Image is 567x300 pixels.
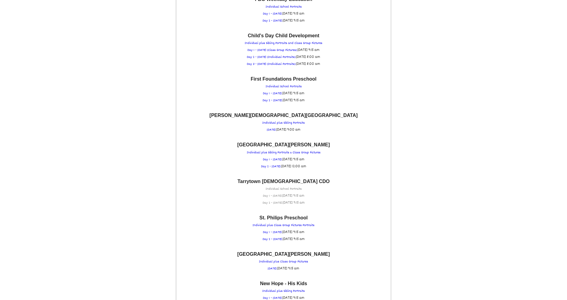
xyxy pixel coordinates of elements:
[283,236,305,242] span: [DATE] 9:15 am
[179,113,388,133] a: [PERSON_NAME][DEMOGRAPHIC_DATA][GEOGRAPHIC_DATA] Individual plus Sibling Portraits[DATE]:[DATE] 9...
[237,178,330,184] font: Tarrytown [DEMOGRAPHIC_DATA] CDO
[179,179,388,206] a: Tarrytown [DEMOGRAPHIC_DATA] CDO Individual School PortraitsDay 1 - [DATE]:[DATE] 9:15 amDay 2 - ...
[179,252,388,272] p: Individual plus Class Group Pictures [DATE]:
[179,77,388,104] p: Individual School Portraits Day 1 - [DATE]: Day 2 - [DATE]:
[296,54,320,60] span: [DATE] 8:00 am
[179,179,388,206] p: Individual School Portraits Day 1 - [DATE]: Day 2 - [DATE]:
[179,252,388,272] a: [GEOGRAPHIC_DATA][PERSON_NAME] Individual plus Class Group Pictures[DATE]:[DATE] 9:15 am
[179,113,388,133] p: Individual plus Sibling Portraits [DATE]:
[210,113,358,118] font: [PERSON_NAME][DEMOGRAPHIC_DATA][GEOGRAPHIC_DATA]
[283,18,305,24] span: [DATE] 9:15 am
[282,90,304,96] span: [DATE] 9:15 am
[281,163,306,169] span: [DATE] 12:00 am
[282,11,304,17] span: [DATE] 9:15 am
[179,77,388,104] a: First Foundations Preschool Individual School PortraitsDay 1 - [DATE]:[DATE] 9:15 amDay 2 - [DATE...
[283,97,305,103] span: [DATE] 9:15 am
[259,215,307,220] font: St. Philips Preschool
[251,76,317,82] font: First Foundations Preschool
[297,47,320,53] span: [DATE] 9:15 am
[276,127,300,133] span: [DATE] 9:00 am
[179,215,388,242] a: St. Philips Preschool Individual plus Class Group Pictures PortraitsDay 1 - [DATE]:[DATE] 9:15 am...
[296,61,320,67] span: [DATE] 8:00 am
[260,281,307,286] font: New Hope - His Kids
[248,33,319,38] font: Child's Day Child Development
[179,33,388,68] p: Individual plus Sibling Portraits and Class Group Pictures Day 1 - [DATE] (Class Group Pictures):...
[282,156,304,162] span: [DATE] 9:15 am
[237,142,330,147] font: [GEOGRAPHIC_DATA][PERSON_NAME]
[283,199,305,205] span: [DATE] 9:15 am
[179,142,388,170] a: [GEOGRAPHIC_DATA][PERSON_NAME] Individual plus Sibling Portraits & Class Group PicturesDay 1 - [D...
[282,192,304,198] span: [DATE] 9:15 am
[277,265,299,271] span: [DATE] 9:15 am
[282,229,304,235] span: [DATE] 9:15 am
[179,33,388,68] a: Child's Day Child Development Individual plus Sibling Portraits and Class Group PicturesDay 1 - [...
[179,142,388,170] p: Individual plus Sibling Portraits & Class Group Pictures Day 1 - [DATE]: Day 2 - [DATE]:
[179,215,388,242] p: Individual plus Class Group Pictures Portraits Day 1 - [DATE]: Day 2 - [DATE]:
[237,251,330,256] font: [GEOGRAPHIC_DATA][PERSON_NAME]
